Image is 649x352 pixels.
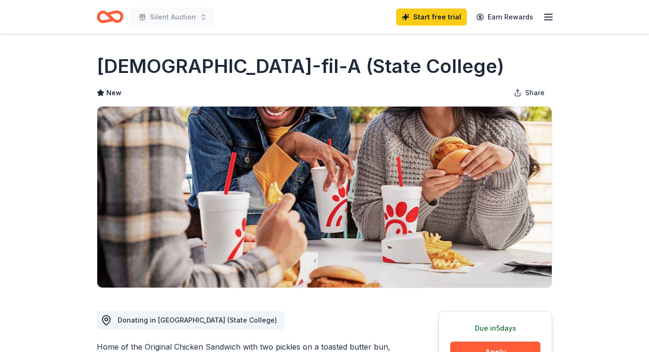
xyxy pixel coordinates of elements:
span: Silent Auction [150,11,196,23]
div: Due in 5 days [450,323,540,334]
a: Earn Rewards [471,9,539,26]
span: Share [525,87,545,99]
h1: [DEMOGRAPHIC_DATA]-fil-A (State College) [97,53,504,80]
img: Image for Chick-fil-A (State College) [97,107,552,288]
a: Start free trial [396,9,467,26]
button: Share [506,83,552,102]
button: Silent Auction [131,8,215,27]
a: Home [97,6,123,28]
span: Donating in [GEOGRAPHIC_DATA] (State College) [118,316,277,324]
span: New [106,87,121,99]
